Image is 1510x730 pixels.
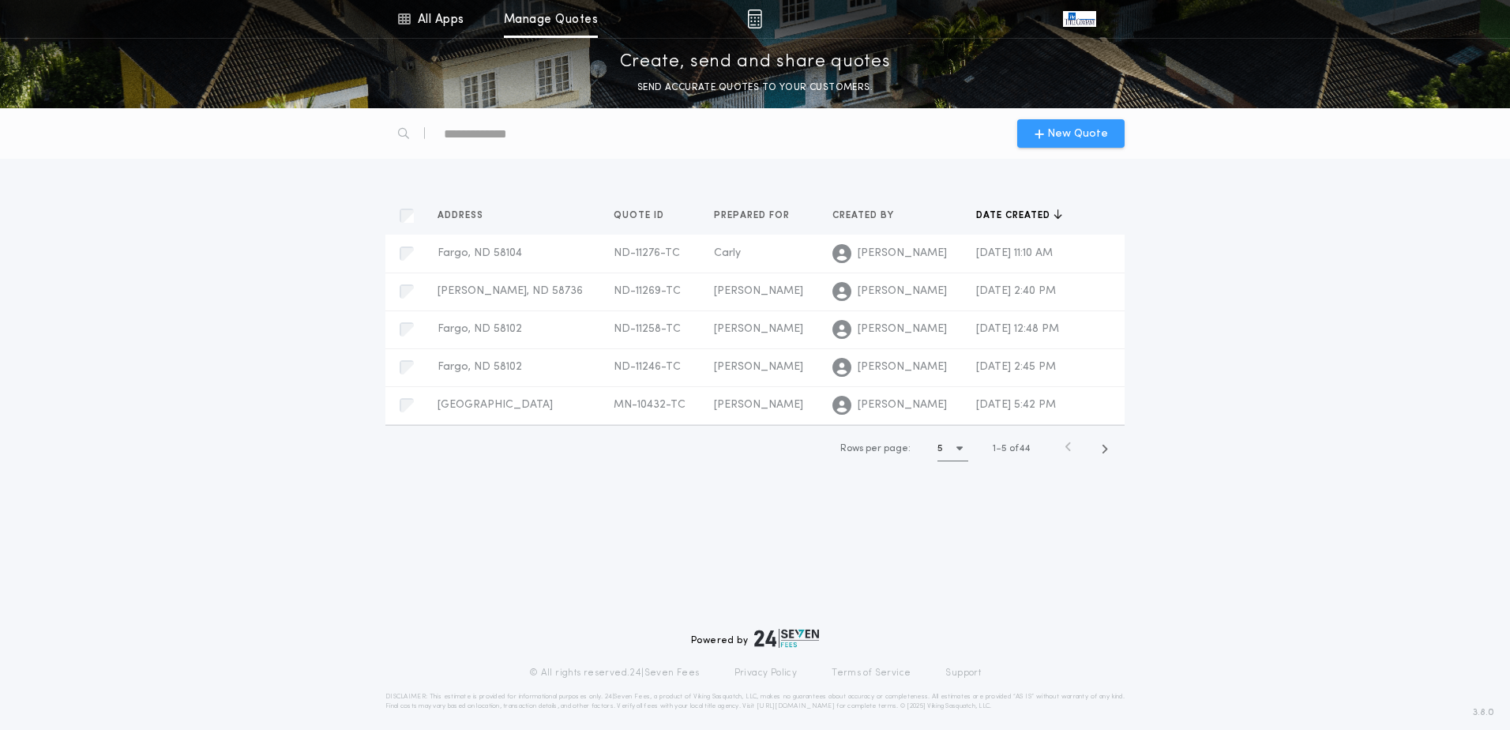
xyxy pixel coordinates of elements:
[832,209,897,222] span: Created by
[438,361,522,373] span: Fargo, ND 58102
[529,667,700,679] p: © All rights reserved. 24|Seven Fees
[832,667,911,679] a: Terms of Service
[614,399,686,411] span: MN-10432-TC
[858,397,947,413] span: [PERSON_NAME]
[614,209,667,222] span: Quote ID
[438,399,553,411] span: [GEOGRAPHIC_DATA]
[385,692,1125,711] p: DISCLAIMER: This estimate is provided for informational purposes only. 24|Seven Fees, a product o...
[1473,706,1494,720] span: 3.8.0
[976,323,1059,335] span: [DATE] 12:48 PM
[993,444,996,453] span: 1
[858,322,947,337] span: [PERSON_NAME]
[438,209,486,222] span: Address
[937,436,968,461] button: 5
[858,359,947,375] span: [PERSON_NAME]
[754,629,819,648] img: logo
[620,50,891,75] p: Create, send and share quotes
[757,703,835,709] a: [URL][DOMAIN_NAME]
[976,209,1054,222] span: Date created
[438,208,495,224] button: Address
[976,399,1056,411] span: [DATE] 5:42 PM
[1009,442,1030,456] span: of 44
[937,441,943,457] h1: 5
[691,629,819,648] div: Powered by
[1063,11,1096,27] img: vs-icon
[858,246,947,262] span: [PERSON_NAME]
[438,247,522,259] span: Fargo, ND 58104
[1017,119,1125,148] button: New Quote
[747,9,762,28] img: img
[614,208,676,224] button: Quote ID
[614,361,681,373] span: ND-11246-TC
[438,323,522,335] span: Fargo, ND 58102
[976,285,1056,297] span: [DATE] 2:40 PM
[614,247,680,259] span: ND-11276-TC
[714,361,803,373] span: [PERSON_NAME]
[976,208,1062,224] button: Date created
[734,667,798,679] a: Privacy Policy
[858,284,947,299] span: [PERSON_NAME]
[614,323,681,335] span: ND-11258-TC
[840,444,911,453] span: Rows per page:
[832,208,906,224] button: Created by
[714,399,803,411] span: [PERSON_NAME]
[976,361,1056,373] span: [DATE] 2:45 PM
[714,323,803,335] span: [PERSON_NAME]
[637,80,873,96] p: SEND ACCURATE QUOTES TO YOUR CUSTOMERS.
[714,285,803,297] span: [PERSON_NAME]
[614,285,681,297] span: ND-11269-TC
[438,285,583,297] span: [PERSON_NAME], ND 58736
[1001,444,1007,453] span: 5
[945,667,981,679] a: Support
[714,209,793,222] span: Prepared for
[1047,126,1108,142] span: New Quote
[976,247,1053,259] span: [DATE] 11:10 AM
[714,247,741,259] span: Carly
